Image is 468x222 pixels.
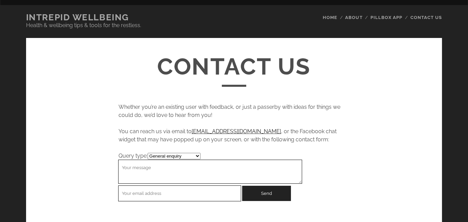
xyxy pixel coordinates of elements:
a: Home [323,14,337,22]
input: Send [242,186,291,201]
a: [EMAIL_ADDRESS][DOMAIN_NAME] [192,128,281,135]
input: Your email address [119,186,241,201]
a: Intrepid Wellbeing [26,12,129,22]
a: Pillbox App [370,14,402,22]
a: Contact Us [410,14,442,22]
p: You can reach us via email to , or the Facebook chat widget that may have popped up on your scree... [119,127,349,144]
p: Whether you’re an existing user with feedback, or just a passerby with ideas for things we could ... [119,103,349,119]
form: Query type: [119,152,349,201]
h1: Contact us [72,54,396,79]
a: About [345,14,362,22]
